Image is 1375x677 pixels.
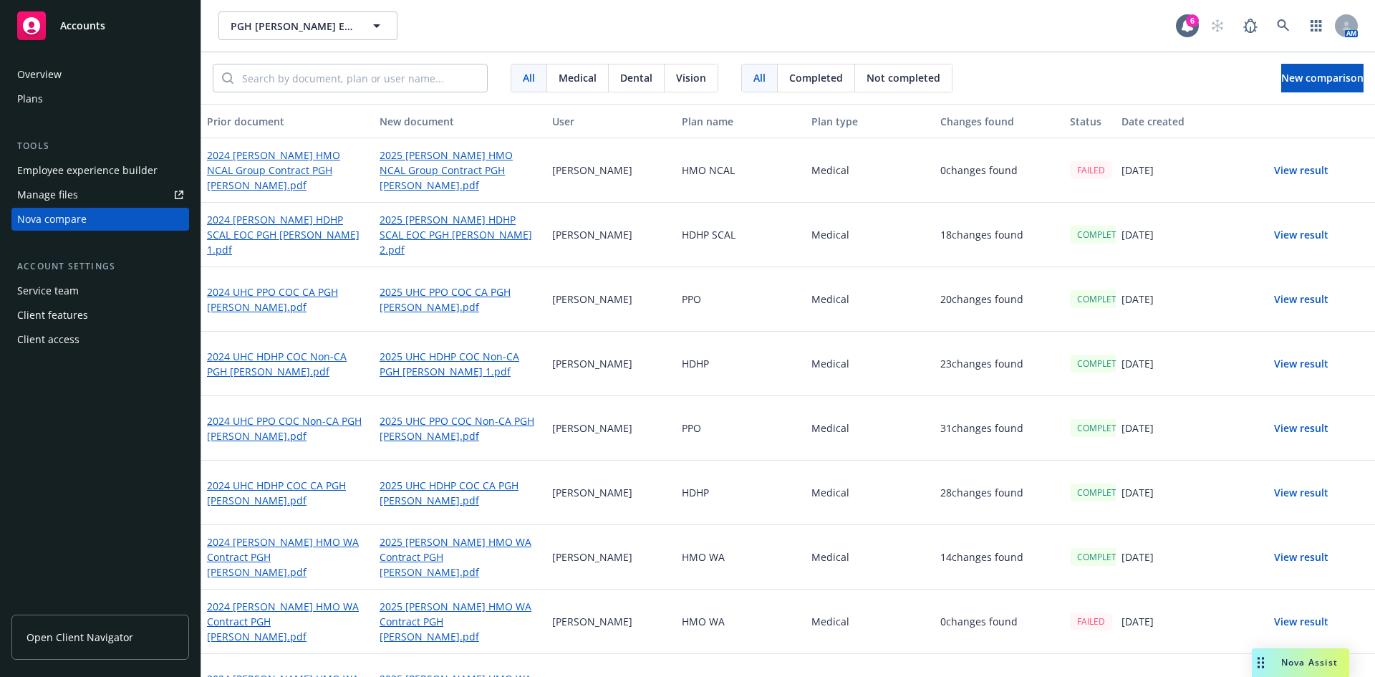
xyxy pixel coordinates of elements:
[11,63,189,86] a: Overview
[1121,114,1240,129] div: Date created
[1251,414,1351,443] button: View result
[552,421,632,436] p: [PERSON_NAME]
[207,478,368,508] a: 2024 UHC HDHP COC CA PGH [PERSON_NAME].pdf
[1252,648,1270,677] div: Drag to move
[552,163,632,178] p: [PERSON_NAME]
[552,485,632,500] p: [PERSON_NAME]
[1121,549,1154,565] p: [DATE]
[676,267,806,332] div: PPO
[552,227,632,242] p: [PERSON_NAME]
[552,549,632,565] p: [PERSON_NAME]
[940,549,1023,565] p: 14 changes found
[207,599,368,644] a: 2024 [PERSON_NAME] HMO WA Contract PGH [PERSON_NAME].pdf
[1251,543,1351,572] button: View result
[17,304,88,327] div: Client features
[17,63,62,86] div: Overview
[620,70,652,85] span: Dental
[559,70,597,85] span: Medical
[1302,11,1331,40] a: Switch app
[11,328,189,351] a: Client access
[17,87,43,110] div: Plans
[940,227,1023,242] p: 18 changes found
[1121,292,1154,307] p: [DATE]
[806,525,935,590] div: Medical
[1251,479,1351,507] button: View result
[11,279,189,302] a: Service team
[11,208,189,231] a: Nova compare
[552,614,632,629] p: [PERSON_NAME]
[1269,11,1298,40] a: Search
[380,599,541,644] a: 2025 [PERSON_NAME] HMO WA Contract PGH [PERSON_NAME].pdf
[523,70,535,85] span: All
[806,267,935,332] div: Medical
[940,356,1023,371] p: 23 changes found
[380,212,541,257] a: 2025 [PERSON_NAME] HDHP SCAL EOC PGH [PERSON_NAME] 2.pdf
[11,259,189,274] div: Account settings
[207,148,368,193] a: 2024 [PERSON_NAME] HMO NCAL Group Contract PGH [PERSON_NAME].pdf
[676,461,806,525] div: HDHP
[380,349,541,379] a: 2025 UHC HDHP COC Non-CA PGH [PERSON_NAME] 1.pdf
[1251,608,1351,636] button: View result
[11,183,189,206] a: Manage files
[233,64,487,92] input: Search by document, plan or user name...
[11,87,189,110] a: Plans
[676,203,806,267] div: HDHP SCAL
[1070,548,1135,566] div: COMPLETED
[806,203,935,267] div: Medical
[380,478,541,508] a: 2025 UHC HDHP COC CA PGH [PERSON_NAME].pdf
[1251,350,1351,378] button: View result
[11,139,189,153] div: Tools
[17,159,158,182] div: Employee experience builder
[806,396,935,461] div: Medical
[222,72,233,84] svg: Search
[1251,285,1351,314] button: View result
[1070,613,1112,630] div: FAILED
[374,104,546,138] button: New document
[1070,290,1135,308] div: COMPLETED
[806,461,935,525] div: Medical
[207,349,368,379] a: 2024 UHC HDHP COC Non-CA PGH [PERSON_NAME].pdf
[1203,11,1232,40] a: Start snowing
[806,138,935,203] div: Medical
[1121,421,1154,436] p: [DATE]
[940,163,1018,178] p: 0 changes found
[676,590,806,654] div: HMO WA
[207,284,368,315] a: 2024 UHC PPO COC CA PGH [PERSON_NAME].pdf
[207,413,368,443] a: 2024 UHC PPO COC Non-CA PGH [PERSON_NAME].pdf
[806,590,935,654] div: Medical
[1186,14,1199,27] div: 6
[380,413,541,443] a: 2025 UHC PPO COC Non-CA PGH [PERSON_NAME].pdf
[1281,656,1338,668] span: Nova Assist
[1236,11,1265,40] a: Report a Bug
[17,328,79,351] div: Client access
[1064,104,1116,138] button: Status
[1121,614,1154,629] p: [DATE]
[940,292,1023,307] p: 20 changes found
[682,114,800,129] div: Plan name
[1121,227,1154,242] p: [DATE]
[1121,163,1154,178] p: [DATE]
[676,104,806,138] button: Plan name
[207,534,368,580] a: 2024 [PERSON_NAME] HMO WA Contract PGH [PERSON_NAME].pdf
[11,159,189,182] a: Employee experience builder
[806,332,935,396] div: Medical
[940,114,1058,129] div: Changes found
[1281,71,1364,85] span: New comparison
[1121,485,1154,500] p: [DATE]
[1070,226,1135,244] div: COMPLETED
[806,104,935,138] button: Plan type
[1070,484,1135,501] div: COMPLETED
[380,534,541,580] a: 2025 [PERSON_NAME] HMO WA Contract PGH [PERSON_NAME].pdf
[11,304,189,327] a: Client features
[753,70,766,85] span: All
[1121,356,1154,371] p: [DATE]
[552,114,670,129] div: User
[231,19,354,34] span: PGH [PERSON_NAME] Engineering, Inc.
[1070,355,1135,373] div: COMPLETED
[676,70,706,85] span: Vision
[940,485,1023,500] p: 28 changes found
[1252,648,1349,677] button: Nova Assist
[17,183,78,206] div: Manage files
[546,104,676,138] button: User
[676,525,806,590] div: HMO WA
